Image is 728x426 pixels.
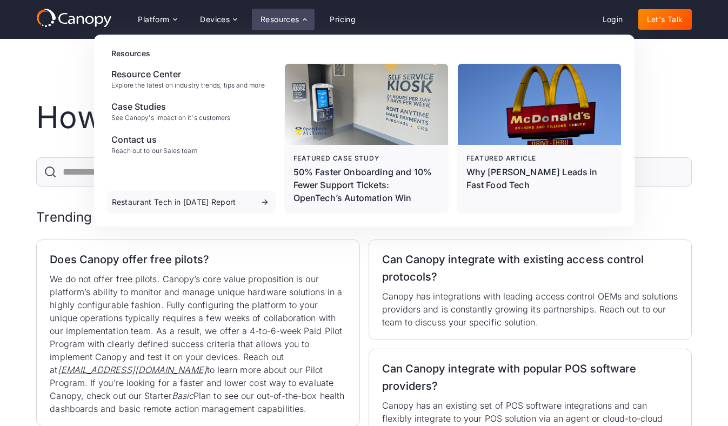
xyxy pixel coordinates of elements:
div: See Canopy's impact on it's customers [111,114,231,122]
p: 50% Faster Onboarding and 10% Fewer Support Tickets: OpenTech’s Automation Win [293,165,439,204]
div: Restaurant Tech in [DATE] Report [112,198,236,206]
div: Featured article [466,154,612,163]
div: Explore the latest on industry trends, tips and more [111,82,265,89]
div: Resource Center [111,68,265,81]
div: Contact us [111,133,197,146]
a: Restaurant Tech in [DATE] Report [107,191,276,214]
a: Let's Talk [638,9,692,30]
h1: How can we help? [36,99,691,136]
h2: Can Canopy integrate with popular POS software providers? [382,360,678,395]
a: [EMAIL_ADDRESS][DOMAIN_NAME] [58,364,207,375]
div: Platform [129,9,185,30]
a: Featured case study50% Faster Onboarding and 10% Fewer Support Tickets: OpenTech’s Automation Win [285,64,448,213]
a: Featured articleWhy [PERSON_NAME] Leads in Fast Food Tech [458,64,621,213]
em: Basic [172,390,193,401]
div: Resources [261,16,299,23]
div: Devices [191,9,245,30]
h2: Trending questions [36,208,691,227]
a: Case StudiesSee Canopy's impact on it's customers [107,96,276,126]
div: Why [PERSON_NAME] Leads in Fast Food Tech [466,165,612,191]
a: Login [594,9,632,30]
a: Contact usReach out to our Sales team [107,129,276,159]
div: Reach out to our Sales team [111,147,197,155]
div: Case Studies [111,100,231,113]
p: We do not offer free pilots. Canopy’s core value proposition is our platform’s ability to monitor... [50,272,346,415]
nav: Resources [94,35,635,227]
form: FAQ Search [36,157,691,187]
p: Canopy has integrations with leading access control OEMs and solutions providers and is constantl... [382,290,678,329]
div: Platform [138,16,169,23]
div: Resources [252,9,315,30]
div: Devices [200,16,230,23]
a: Resource CenterExplore the latest on industry trends, tips and more [107,63,276,94]
h2: Can Canopy integrate with existing access control protocols? [382,251,678,285]
a: Pricing [321,9,364,30]
h2: Does Canopy offer free pilots? [50,251,346,268]
div: Resources [111,48,622,59]
div: Featured case study [293,154,439,163]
